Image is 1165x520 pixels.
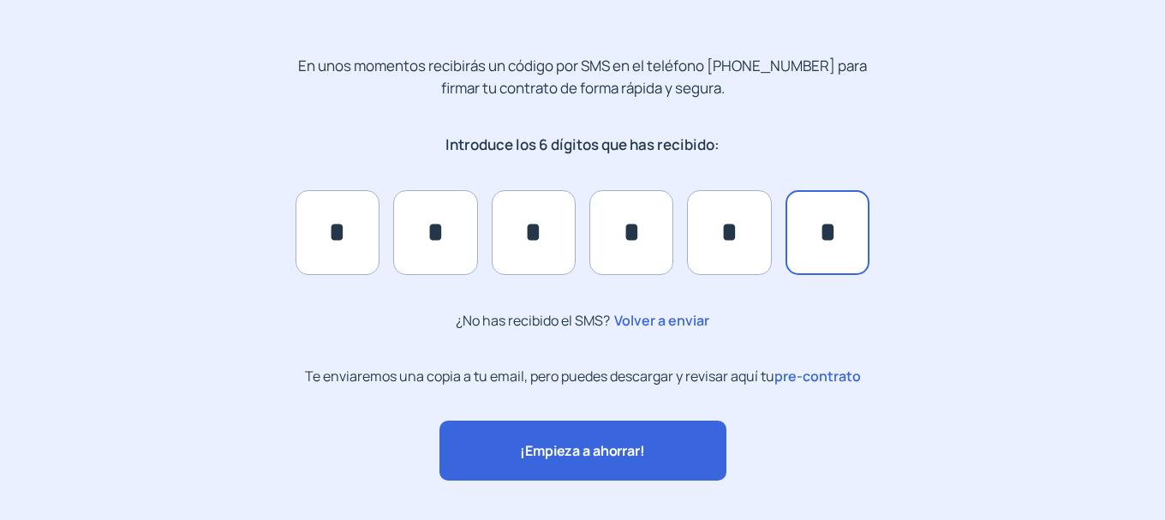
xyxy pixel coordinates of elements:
[774,367,861,386] span: pre-contrato
[456,309,709,332] p: ¿No has recibido el SMS?
[610,309,709,332] span: Volver a enviar
[520,440,644,462] span: ¡Empieza a ahorrar!
[284,55,882,99] p: En unos momentos recibirás un código por SMS en el teléfono [PHONE_NUMBER] para firmar tu contrat...
[439,421,726,481] button: ¡Empieza a ahorrar!
[284,134,882,156] p: Introduce los 6 dígitos que has recibido:
[305,367,861,386] p: Te enviaremos una copia a tu email, pero puedes descargar y revisar aquí tu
